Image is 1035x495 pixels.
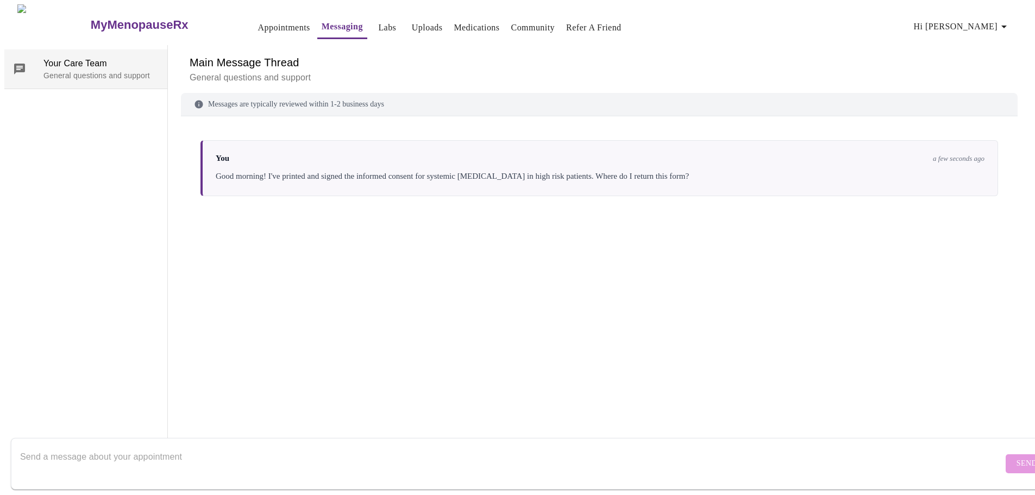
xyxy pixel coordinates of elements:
[91,18,189,32] h3: MyMenopauseRx
[914,19,1011,34] span: Hi [PERSON_NAME]
[254,17,315,39] button: Appointments
[317,16,367,39] button: Messaging
[562,17,626,39] button: Refer a Friend
[43,70,159,81] p: General questions and support
[216,170,984,183] div: Good morning! I've printed and signed the informed consent for systemic [MEDICAL_DATA] in high ri...
[566,20,622,35] a: Refer a Friend
[20,446,1003,481] textarea: Send a message about your appointment
[17,4,89,45] img: MyMenopauseRx Logo
[190,54,1009,71] h6: Main Message Thread
[258,20,310,35] a: Appointments
[370,17,405,39] button: Labs
[190,71,1009,84] p: General questions and support
[181,93,1018,116] div: Messages are typically reviewed within 1-2 business days
[322,19,363,34] a: Messaging
[412,20,443,35] a: Uploads
[378,20,396,35] a: Labs
[43,57,159,70] span: Your Care Team
[909,16,1015,37] button: Hi [PERSON_NAME]
[511,20,555,35] a: Community
[4,49,167,89] div: Your Care TeamGeneral questions and support
[449,17,504,39] button: Medications
[407,17,447,39] button: Uploads
[216,154,229,163] span: You
[507,17,560,39] button: Community
[89,6,231,44] a: MyMenopauseRx
[933,154,984,163] span: a few seconds ago
[454,20,499,35] a: Medications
